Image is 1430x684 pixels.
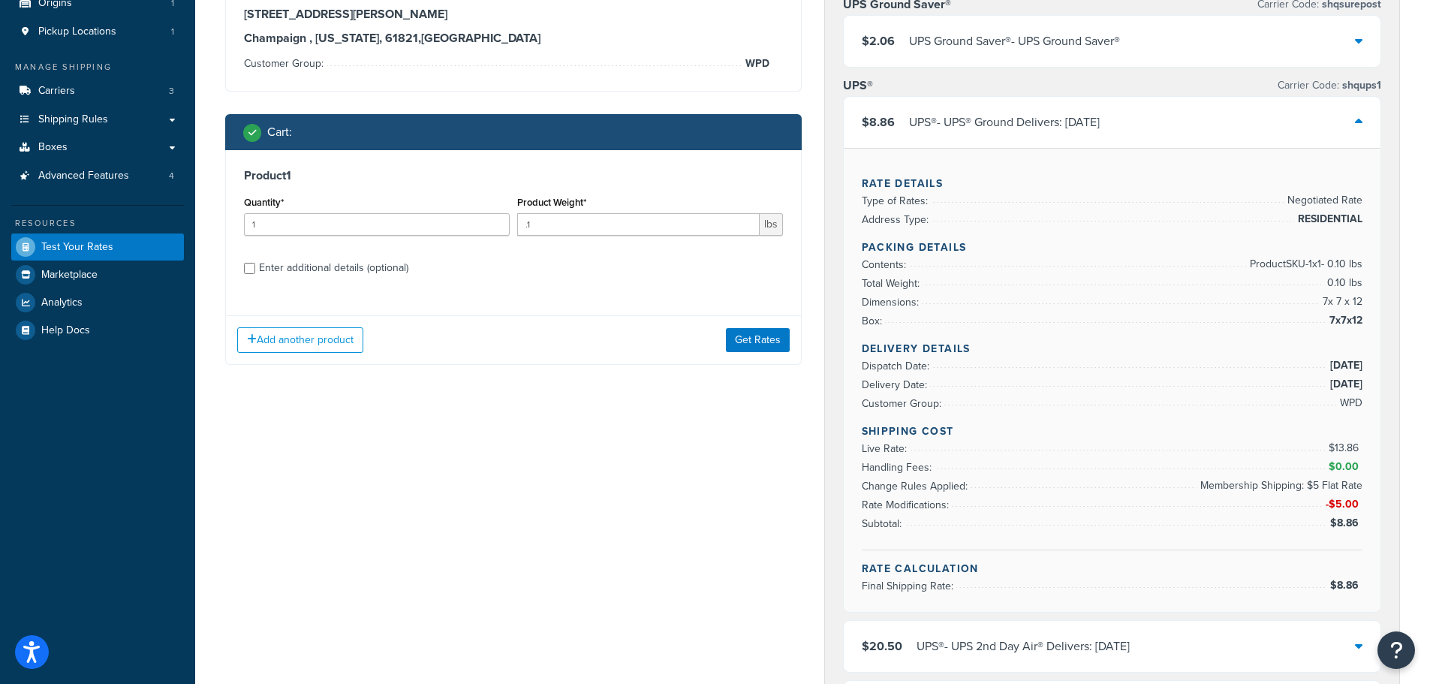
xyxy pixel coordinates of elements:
div: Manage Shipping [11,61,184,74]
span: shqups1 [1339,77,1381,93]
h3: Product 1 [244,168,783,183]
span: Customer Group: [862,396,945,411]
span: $8.86 [1330,515,1362,531]
input: Enter additional details (optional) [244,263,255,274]
a: Help Docs [11,317,184,344]
span: Total Weight: [862,276,923,291]
li: Pickup Locations [11,18,184,46]
span: $8.86 [862,113,895,131]
a: Pickup Locations1 [11,18,184,46]
div: UPS® - UPS® Ground Delivers: [DATE] [909,112,1100,133]
button: Get Rates [726,328,790,352]
h4: Rate Calculation [862,561,1363,577]
h3: UPS® [843,78,873,93]
span: 7x7x12 [1326,312,1362,330]
span: Contents: [862,257,910,273]
span: [DATE] [1326,357,1362,375]
li: Carriers [11,77,184,105]
h2: Cart : [267,125,292,139]
span: Test Your Rates [41,241,113,254]
label: Quantity* [244,197,284,208]
span: Handling Fees: [862,460,935,475]
span: Final Shipping Rate: [862,578,957,594]
span: WPD [1336,394,1362,412]
span: 0.10 lbs [1323,274,1362,292]
span: $0.00 [1329,459,1362,475]
span: Pickup Locations [38,26,116,38]
span: $8.86 [1330,577,1362,593]
span: Negotiated Rate [1284,191,1362,209]
span: $13.86 [1329,440,1362,456]
h3: Champaign , [US_STATE], 61821 , [GEOGRAPHIC_DATA] [244,31,783,46]
input: 0.0 [244,213,510,236]
span: Dimensions: [862,294,923,310]
h4: Rate Details [862,176,1363,191]
span: Membership Shipping: $5 Flat Rate [1197,477,1362,495]
span: Customer Group: [244,56,327,71]
div: Resources [11,217,184,230]
span: Address Type: [862,212,932,227]
span: Boxes [38,141,68,154]
span: $20.50 [862,637,902,655]
p: Carrier Code: [1278,75,1381,96]
label: Product Weight* [517,197,586,208]
div: UPS Ground Saver® - UPS Ground Saver® [909,31,1120,52]
span: RESIDENTIAL [1294,210,1362,228]
span: 3 [169,85,174,98]
span: Live Rate: [862,441,911,457]
span: 1 [171,26,174,38]
h3: [STREET_ADDRESS][PERSON_NAME] [244,7,783,22]
button: Add another product [237,327,363,353]
span: Rate Modifications: [862,497,953,513]
span: Analytics [41,297,83,309]
div: UPS® - UPS 2nd Day Air® Delivers: [DATE] [917,636,1130,657]
span: Dispatch Date: [862,358,933,374]
span: Delivery Date: [862,377,931,393]
span: $2.06 [862,32,895,50]
button: Open Resource Center [1377,631,1415,669]
input: 0.00 [517,213,760,236]
span: 4 [169,170,174,182]
span: [DATE] [1326,375,1362,393]
span: -$5.00 [1326,496,1362,512]
a: Advanced Features4 [11,162,184,190]
a: Boxes [11,134,184,161]
div: Enter additional details (optional) [259,258,408,279]
a: Marketplace [11,261,184,288]
span: Carriers [38,85,75,98]
h4: Packing Details [862,240,1363,255]
span: WPD [742,55,769,73]
span: Box: [862,313,886,329]
a: Test Your Rates [11,234,184,261]
span: Subtotal: [862,516,905,532]
span: Shipping Rules [38,113,108,126]
h4: Delivery Details [862,341,1363,357]
span: Marketplace [41,269,98,282]
a: Carriers3 [11,77,184,105]
span: Help Docs [41,324,90,337]
span: Advanced Features [38,170,129,182]
span: lbs [760,213,783,236]
h4: Shipping Cost [862,423,1363,439]
li: Advanced Features [11,162,184,190]
span: Change Rules Applied: [862,478,971,494]
a: Analytics [11,289,184,316]
a: Shipping Rules [11,106,184,134]
span: Type of Rates: [862,193,932,209]
span: 7 x 7 x 12 [1319,293,1362,311]
span: Product SKU-1 x 1 - 0.10 lbs [1246,255,1362,273]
